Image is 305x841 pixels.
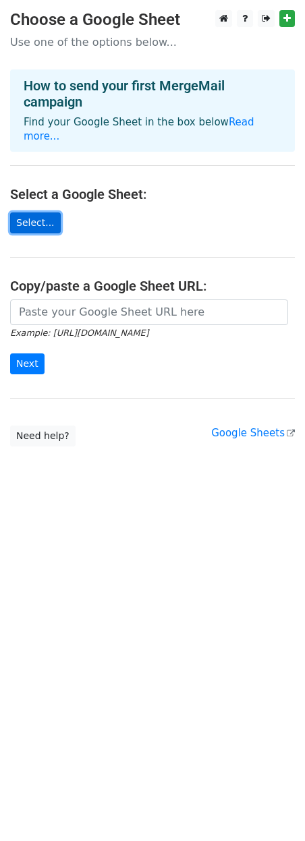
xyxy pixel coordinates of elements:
input: Next [10,353,45,374]
a: Google Sheets [211,427,295,439]
iframe: Chat Widget [238,776,305,841]
a: Read more... [24,116,254,142]
input: Paste your Google Sheet URL here [10,299,288,325]
h4: Select a Google Sheet: [10,186,295,202]
h4: How to send your first MergeMail campaign [24,78,281,110]
small: Example: [URL][DOMAIN_NAME] [10,328,148,338]
div: Widget chat [238,776,305,841]
a: Select... [10,212,61,233]
p: Find your Google Sheet in the box below [24,115,281,144]
h3: Choose a Google Sheet [10,10,295,30]
p: Use one of the options below... [10,35,295,49]
h4: Copy/paste a Google Sheet URL: [10,278,295,294]
a: Need help? [10,426,76,446]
